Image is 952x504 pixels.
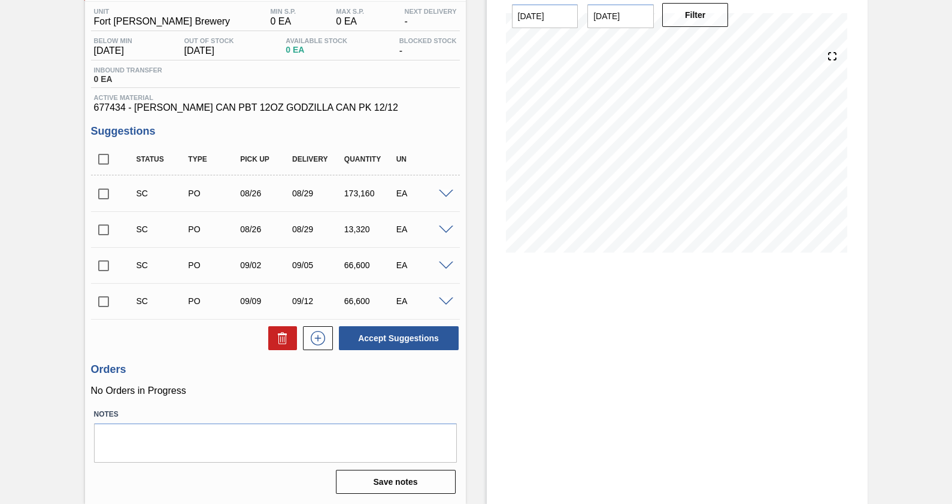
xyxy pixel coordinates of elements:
[237,224,294,234] div: 08/26/2025
[341,260,398,270] div: 66,600
[662,3,729,27] button: Filter
[396,37,460,56] div: -
[185,296,242,306] div: Purchase order
[91,363,460,376] h3: Orders
[289,155,346,163] div: Delivery
[289,224,346,234] div: 08/29/2025
[237,155,294,163] div: Pick up
[91,385,460,396] p: No Orders in Progress
[393,296,450,306] div: EA
[270,16,296,27] span: 0 EA
[184,45,234,56] span: [DATE]
[401,8,459,27] div: -
[94,406,457,423] label: Notes
[94,75,162,84] span: 0 EA
[341,189,398,198] div: 173,160
[393,155,450,163] div: UN
[94,37,132,44] span: Below Min
[184,37,234,44] span: Out Of Stock
[94,94,457,101] span: Active Material
[185,224,242,234] div: Purchase order
[587,4,654,28] input: mm/dd/yyyy
[393,260,450,270] div: EA
[336,470,456,494] button: Save notes
[94,66,162,74] span: Inbound Transfer
[270,8,296,15] span: MIN S.P.
[393,224,450,234] div: EA
[134,260,190,270] div: Suggestion Created
[336,16,364,27] span: 0 EA
[134,224,190,234] div: Suggestion Created
[399,37,457,44] span: Blocked Stock
[94,16,231,27] span: Fort [PERSON_NAME] Brewery
[286,37,347,44] span: Available Stock
[289,296,346,306] div: 09/12/2025
[341,224,398,234] div: 13,320
[134,189,190,198] div: Suggestion Created
[91,125,460,138] h3: Suggestions
[185,155,242,163] div: Type
[262,326,297,350] div: Delete Suggestions
[134,296,190,306] div: Suggestion Created
[341,296,398,306] div: 66,600
[339,326,459,350] button: Accept Suggestions
[237,296,294,306] div: 09/09/2025
[94,102,457,113] span: 677434 - [PERSON_NAME] CAN PBT 12OZ GODZILLA CAN PK 12/12
[286,45,347,54] span: 0 EA
[94,8,231,15] span: Unit
[393,189,450,198] div: EA
[289,260,346,270] div: 09/05/2025
[94,45,132,56] span: [DATE]
[237,189,294,198] div: 08/26/2025
[185,260,242,270] div: Purchase order
[134,155,190,163] div: Status
[341,155,398,163] div: Quantity
[237,260,294,270] div: 09/02/2025
[512,4,578,28] input: mm/dd/yyyy
[289,189,346,198] div: 08/29/2025
[185,189,242,198] div: Purchase order
[404,8,456,15] span: Next Delivery
[297,326,333,350] div: New suggestion
[336,8,364,15] span: MAX S.P.
[333,325,460,351] div: Accept Suggestions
